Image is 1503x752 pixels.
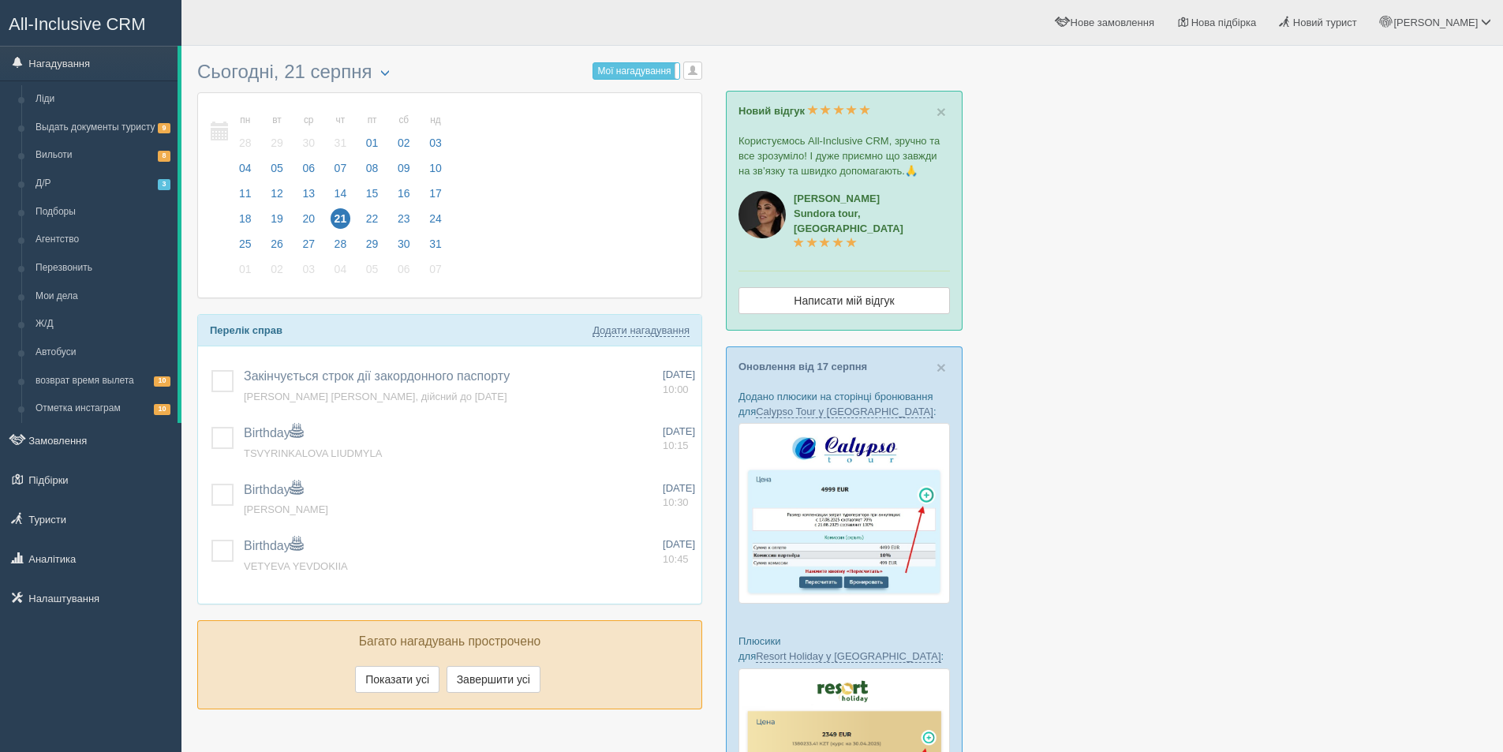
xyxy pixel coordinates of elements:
[28,395,178,423] a: Отметка инстаграм10
[362,183,383,204] span: 15
[331,133,351,153] span: 31
[244,483,303,496] span: Birthday
[230,105,260,159] a: пн 28
[158,123,170,133] span: 9
[235,114,256,127] small: пн
[244,369,510,383] a: Закінчується строк дії закордонного паспорту
[267,133,287,153] span: 29
[421,159,447,185] a: 10
[738,361,867,372] a: Оновлення від 17 серпня
[425,259,446,279] span: 07
[1191,17,1257,28] span: Нова підбірка
[244,447,382,459] a: TSVYRINKALOVA LIUDMYLA
[663,425,695,454] a: [DATE] 10:15
[158,151,170,161] span: 8
[597,65,671,77] span: Мої нагадування
[1293,17,1357,28] span: Новий турист
[389,159,419,185] a: 09
[262,159,292,185] a: 05
[9,14,146,34] span: All-Inclusive CRM
[362,114,383,127] small: пт
[663,368,695,397] a: [DATE] 10:00
[663,482,695,494] span: [DATE]
[293,105,323,159] a: ср 30
[394,133,414,153] span: 02
[326,185,356,210] a: 14
[447,666,540,693] button: Завершити усі
[298,234,319,254] span: 27
[326,159,356,185] a: 07
[738,105,870,117] a: Новий відгук
[421,235,447,260] a: 31
[267,114,287,127] small: вт
[267,208,287,229] span: 19
[293,159,323,185] a: 06
[244,539,303,552] a: Birthday
[326,260,356,286] a: 04
[197,62,702,84] h3: Сьогодні, 21 серпня
[230,235,260,260] a: 25
[357,159,387,185] a: 08
[326,210,356,235] a: 21
[738,287,950,314] a: Написати мій відгук
[28,367,178,395] a: возврат время вылета10
[357,105,387,159] a: пт 01
[298,114,319,127] small: ср
[1,1,181,44] a: All-Inclusive CRM
[357,235,387,260] a: 29
[394,234,414,254] span: 30
[244,560,348,572] span: VETYEVA YEVDOKIIA
[262,210,292,235] a: 19
[389,210,419,235] a: 23
[738,423,950,604] img: calypso-tour-proposal-crm-for-travel-agency.jpg
[235,183,256,204] span: 11
[326,105,356,159] a: чт 31
[362,259,383,279] span: 05
[663,553,689,565] span: 10:45
[298,183,319,204] span: 13
[262,105,292,159] a: вт 29
[154,404,170,414] span: 10
[28,310,178,339] a: Ж/Д
[28,170,178,198] a: Д/Р3
[262,185,292,210] a: 12
[425,114,446,127] small: нд
[298,158,319,178] span: 06
[235,259,256,279] span: 01
[210,324,282,336] b: Перелік справ
[355,666,439,693] button: Показати усі
[357,210,387,235] a: 22
[794,193,903,249] a: [PERSON_NAME]Sundora tour, [GEOGRAPHIC_DATA]
[362,158,383,178] span: 08
[244,503,328,515] span: [PERSON_NAME]
[28,226,178,254] a: Агентство
[421,260,447,286] a: 07
[331,114,351,127] small: чт
[389,260,419,286] a: 06
[210,633,690,651] p: Багато нагадувань прострочено
[298,259,319,279] span: 03
[421,185,447,210] a: 17
[244,391,507,402] a: [PERSON_NAME] [PERSON_NAME], дійсний до [DATE]
[235,234,256,254] span: 25
[425,208,446,229] span: 24
[331,158,351,178] span: 07
[267,158,287,178] span: 05
[738,133,950,178] p: Користуємось All-Inclusive CRM, зручно та все зрозуміло! І дуже приємно що завжди на зв’язку та ш...
[593,324,690,337] a: Додати нагадування
[937,103,946,121] span: ×
[394,158,414,178] span: 09
[28,282,178,311] a: Мои дела
[389,235,419,260] a: 30
[389,105,419,159] a: сб 02
[331,259,351,279] span: 04
[267,259,287,279] span: 02
[293,235,323,260] a: 27
[394,114,414,127] small: сб
[425,158,446,178] span: 10
[421,210,447,235] a: 24
[235,133,256,153] span: 28
[267,183,287,204] span: 12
